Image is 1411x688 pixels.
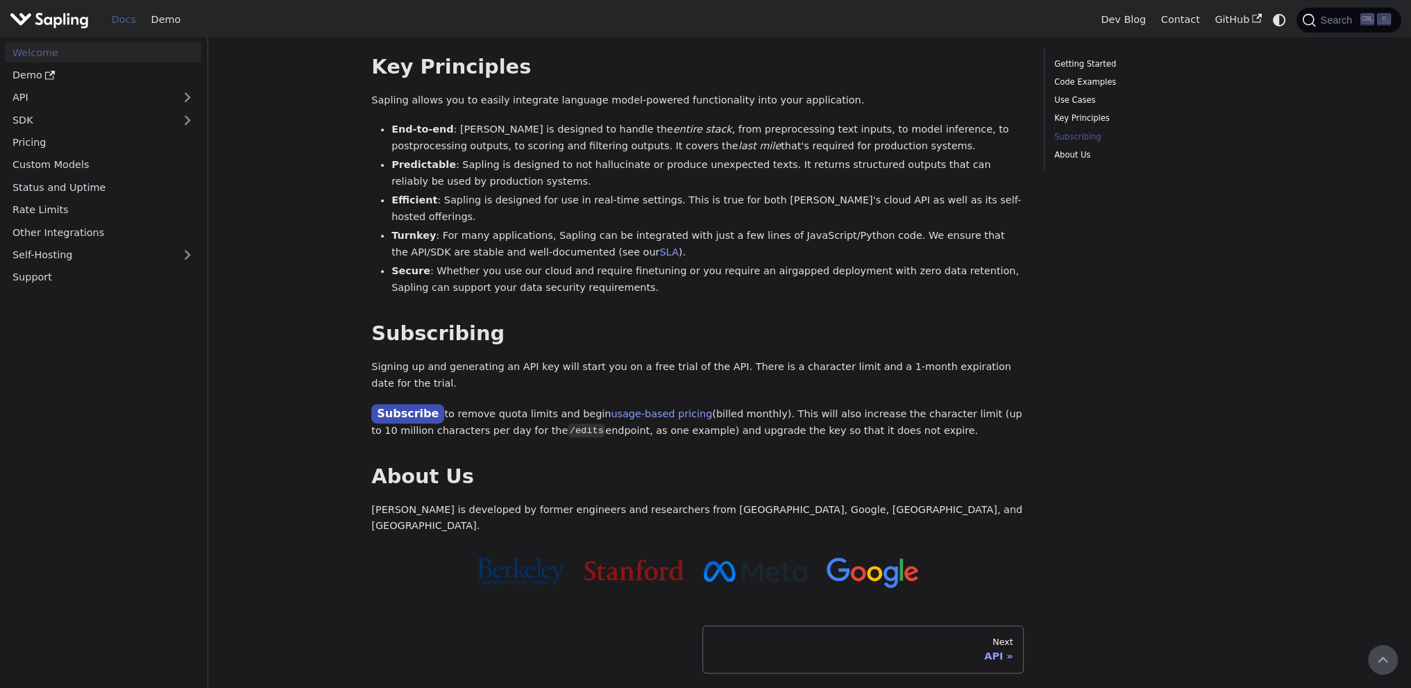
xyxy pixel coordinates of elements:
[1377,13,1391,26] kbd: K
[371,55,1024,80] h2: Key Principles
[391,265,430,276] strong: Secure
[391,157,1024,190] li: : Sapling is designed to not hallucinate or produce unexpected texts. It returns structured outpu...
[673,124,732,135] em: entire stack
[10,10,94,30] a: Sapling.ai
[1054,131,1242,144] a: Subscribing
[1368,645,1398,675] button: Scroll back to top
[174,110,201,130] button: Expand sidebar category 'SDK'
[391,230,436,241] strong: Turnkey
[1316,15,1360,26] span: Search
[144,9,188,31] a: Demo
[104,9,144,31] a: Docs
[1054,112,1242,125] a: Key Principles
[391,159,456,170] strong: Predictable
[5,42,201,62] a: Welcome
[371,92,1024,109] p: Sapling allows you to easily integrate language model-powered functionality into your application.
[5,200,201,220] a: Rate Limits
[1054,94,1242,107] a: Use Cases
[476,557,564,585] img: Cal
[704,561,807,582] img: Meta
[5,65,201,85] a: Demo
[371,502,1024,535] p: [PERSON_NAME] is developed by former engineers and researchers from [GEOGRAPHIC_DATA], Google, [G...
[371,405,1024,439] p: to remove quota limits and begin (billed monthly). This will also increase the character limit (u...
[5,267,201,287] a: Support
[174,87,201,108] button: Expand sidebar category 'API'
[371,321,1024,346] h2: Subscribing
[5,155,201,175] a: Custom Models
[5,177,201,197] a: Status and Uptime
[659,246,678,258] a: SLA
[1296,8,1401,33] button: Search (Ctrl+K)
[1269,10,1290,30] button: Switch between dark and light mode (currently system mode)
[5,87,174,108] a: API
[1054,76,1242,89] a: Code Examples
[10,10,89,30] img: Sapling.ai
[702,626,1024,673] a: NextAPI
[827,557,919,589] img: Google
[611,408,712,419] a: usage-based pricing
[391,121,1024,155] li: : [PERSON_NAME] is designed to handle the , from preprocessing text inputs, to model inference, t...
[713,650,1013,662] div: API
[391,192,1024,226] li: : Sapling is designed for use in real-time settings. This is true for both [PERSON_NAME]'s cloud ...
[371,464,1024,489] h2: About Us
[1054,149,1242,162] a: About Us
[1054,58,1242,71] a: Getting Started
[371,404,444,424] a: Subscribe
[584,560,684,580] img: Stanford
[5,133,201,153] a: Pricing
[391,228,1024,261] li: : For many applications, Sapling can be integrated with just a few lines of JavaScript/Python cod...
[1207,9,1269,31] a: GitHub
[391,263,1024,296] li: : Whether you use our cloud and require finetuning or you require an airgapped deployment with ze...
[5,222,201,242] a: Other Integrations
[5,110,174,130] a: SDK
[1154,9,1208,31] a: Contact
[371,626,1024,673] nav: Docs pages
[391,124,453,135] strong: End-to-end
[1093,9,1153,31] a: Dev Blog
[568,423,605,437] code: /edits
[371,359,1024,392] p: Signing up and generating an API key will start you on a free trial of the API. There is a charac...
[391,194,437,205] strong: Efficient
[738,140,781,151] em: last mile
[713,637,1013,648] div: Next
[5,245,201,265] a: Self-Hosting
